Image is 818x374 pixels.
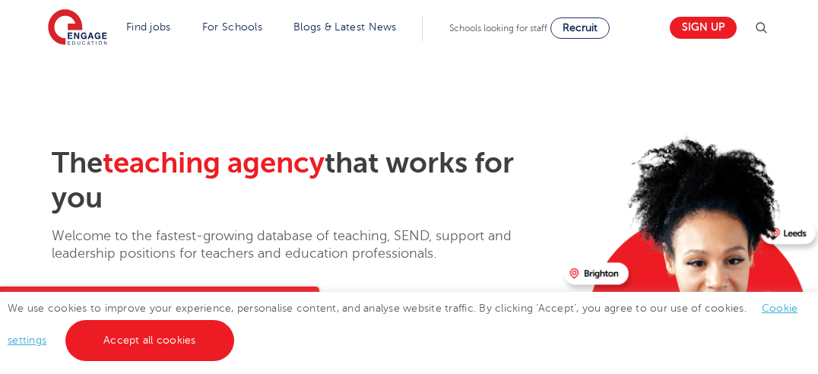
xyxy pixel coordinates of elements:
a: Blogs & Latest News [293,21,397,33]
span: Schools looking for staff [449,23,547,33]
img: Engage Education [48,9,107,47]
span: teaching agency [103,147,325,179]
a: Sign up [670,17,737,39]
a: Recruit [550,17,610,39]
h2: The that works for you [52,146,552,216]
button: Close [289,287,319,317]
span: Recruit [563,22,598,33]
p: Welcome to the fastest-growing database of teaching, SEND, support and leadership positions for t... [52,227,552,263]
a: For Schools [202,21,262,33]
a: Find jobs [126,21,171,33]
a: Accept all cookies [65,320,234,361]
span: We use cookies to improve your experience, personalise content, and analyse website traffic. By c... [8,303,797,346]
